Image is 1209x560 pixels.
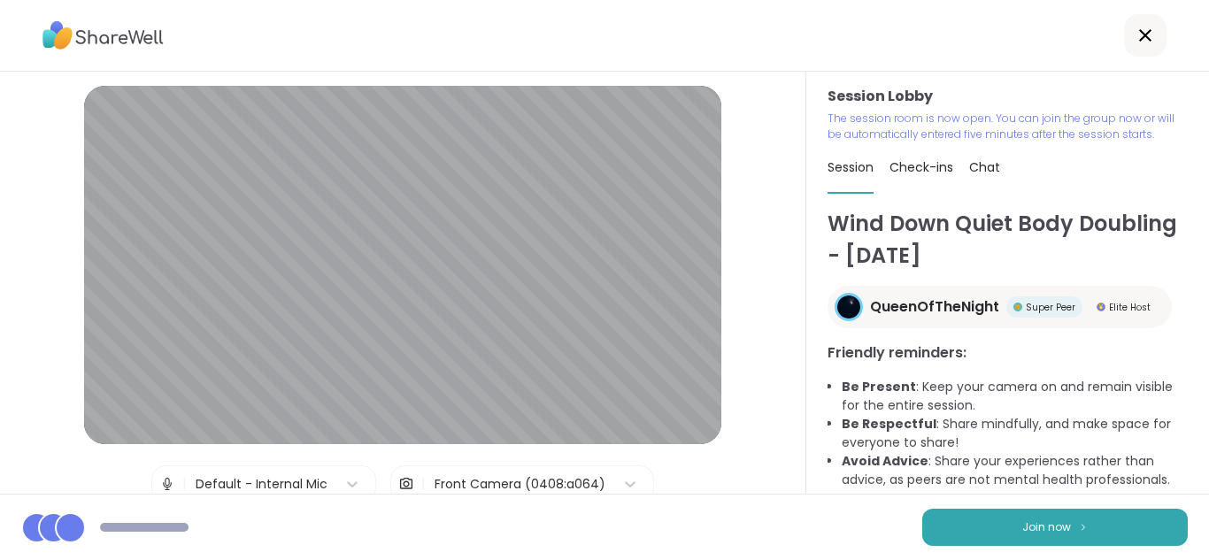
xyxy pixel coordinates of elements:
span: | [421,466,426,502]
li: : Share mindfully, and make space for everyone to share! [842,415,1188,452]
div: Front Camera (0408:a064) [435,475,605,494]
li: : Share your experiences rather than advice, as peers are not mental health professionals. [842,452,1188,489]
h1: Wind Down Quiet Body Doubling - [DATE] [828,208,1188,272]
h3: Friendly reminders: [828,342,1188,364]
img: Elite Host [1097,303,1105,311]
button: Join now [922,509,1188,546]
span: Session [828,158,874,176]
img: QueenOfTheNight [837,295,860,318]
span: Elite Host [1109,301,1151,314]
span: Chat [969,158,1000,176]
img: Super Peer [1013,303,1022,311]
span: Super Peer [1026,301,1075,314]
b: Be Respectful [842,415,936,433]
img: ShareWell Logo [42,15,164,56]
b: Be Present [842,378,916,395]
img: Camera [398,466,414,502]
li: : Keep your camera on and remain visible for the entire session. [842,378,1188,415]
span: | [182,466,187,502]
p: The session room is now open. You can join the group now or will be automatically entered five mi... [828,111,1188,142]
img: Microphone [159,466,175,502]
img: ShareWell Logomark [1078,522,1089,532]
span: Join now [1022,519,1071,535]
span: QueenOfTheNight [870,296,999,318]
span: Check-ins [889,158,953,176]
b: Avoid Advice [842,452,928,470]
h3: Session Lobby [828,86,1188,107]
div: Default - Internal Mic [196,475,327,494]
a: QueenOfTheNightQueenOfTheNightSuper PeerSuper PeerElite HostElite Host [828,286,1172,328]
